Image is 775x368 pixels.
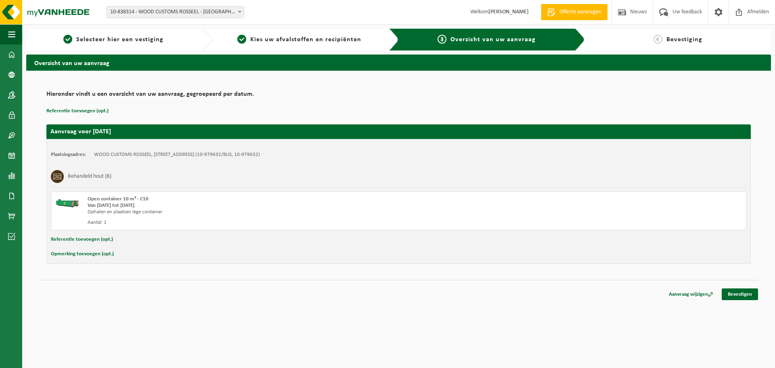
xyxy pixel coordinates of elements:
[30,35,196,44] a: 1Selecteer hier een vestiging
[450,36,536,43] span: Overzicht van uw aanvraag
[88,203,134,208] strong: Van [DATE] tot [DATE]
[237,35,246,44] span: 2
[51,152,86,157] strong: Plaatsingsadres:
[46,91,751,102] h2: Hieronder vindt u een overzicht van uw aanvraag, gegroepeerd per datum.
[541,4,607,20] a: Offerte aanvragen
[51,249,114,259] button: Opmerking toevoegen (opt.)
[654,35,662,44] span: 4
[94,151,260,158] td: WOOD CUSTOMS ROSSEEL, [STREET_ADDRESS] (10-979632/BUS, 10-979632)
[663,288,719,300] a: Aanvraag wijzigen
[107,6,244,18] span: 10-838314 - WOOD CUSTOMS ROSSEEL - OOSTKAMP
[88,219,431,226] div: Aantal: 1
[63,35,72,44] span: 1
[26,55,771,70] h2: Overzicht van uw aanvraag
[46,106,109,116] button: Referentie toevoegen (opt.)
[50,128,111,135] strong: Aanvraag voor [DATE]
[88,196,149,202] span: Open container 10 m³ - C10
[557,8,603,16] span: Offerte aanvragen
[488,9,529,15] strong: [PERSON_NAME]
[55,196,80,208] img: HK-XC-10-GN-00.png
[250,36,361,43] span: Kies uw afvalstoffen en recipiënten
[722,288,758,300] a: Bevestigen
[51,234,113,245] button: Referentie toevoegen (opt.)
[666,36,702,43] span: Bevestiging
[216,35,382,44] a: 2Kies uw afvalstoffen en recipiënten
[68,170,111,183] h3: Behandeld hout (B)
[438,35,446,44] span: 3
[76,36,163,43] span: Selecteer hier een vestiging
[88,209,431,215] div: Ophalen en plaatsen lege container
